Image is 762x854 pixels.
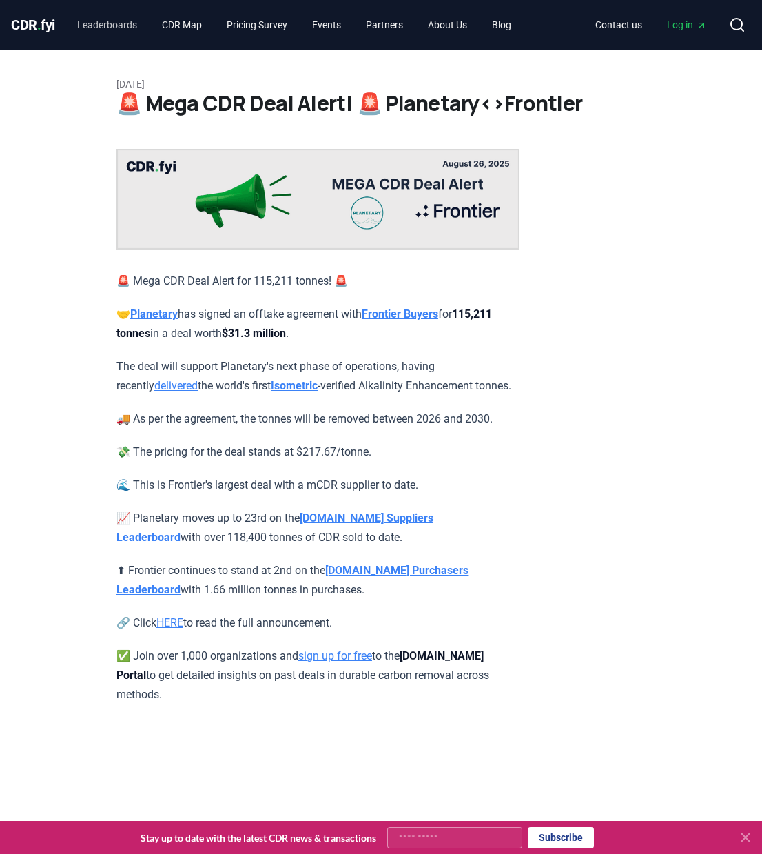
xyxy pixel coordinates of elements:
[116,77,646,91] p: [DATE]
[116,409,519,429] p: 🚚 As per the agreement, the tonnes will be removed between 2026 and 2030.
[11,15,55,34] a: CDR.fyi
[130,307,178,321] a: Planetary
[116,476,519,495] p: 🌊 This is Frontier's largest deal with a mCDR supplier to date.
[222,327,286,340] strong: $31.3 million
[116,357,519,396] p: The deal will support Planetary's next phase of operations, having recently the world's first -ve...
[116,91,646,116] h1: 🚨 Mega CDR Deal Alert! 🚨 Planetary<>Frontier
[667,18,707,32] span: Log in
[656,12,718,37] a: Log in
[116,613,519,633] p: 🔗 Click to read the full announcement.
[116,272,519,291] p: 🚨 Mega CDR Deal Alert for 115,211 tonnes! 🚨
[271,379,318,392] a: Isometric
[37,17,41,33] span: .
[156,616,183,629] a: HERE
[584,12,653,37] a: Contact us
[417,12,478,37] a: About Us
[116,647,519,704] p: ✅ Join over 1,000 organizations and to the to get detailed insights on past deals in durable carb...
[116,561,519,600] p: ⬆ Frontier continues to stand at 2nd on the with 1.66 million tonnes in purchases.
[66,12,148,37] a: Leaderboards
[154,379,198,392] a: delivered
[355,12,414,37] a: Partners
[116,509,519,547] p: 📈 Planetary moves up to 23rd on the with over 118,400 tonnes of CDR sold to date.
[298,649,372,662] a: sign up for free
[116,443,519,462] p: 💸 The pricing for the deal stands at $217.67/tonne.
[584,12,718,37] nav: Main
[116,149,519,250] img: blog post image
[116,305,519,343] p: 🤝 has signed an offtake agreement with for in a deal worth .
[151,12,213,37] a: CDR Map
[362,307,438,321] a: Frontier Buyers
[11,17,55,33] span: CDR fyi
[216,12,298,37] a: Pricing Survey
[481,12,522,37] a: Blog
[66,12,522,37] nav: Main
[301,12,352,37] a: Events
